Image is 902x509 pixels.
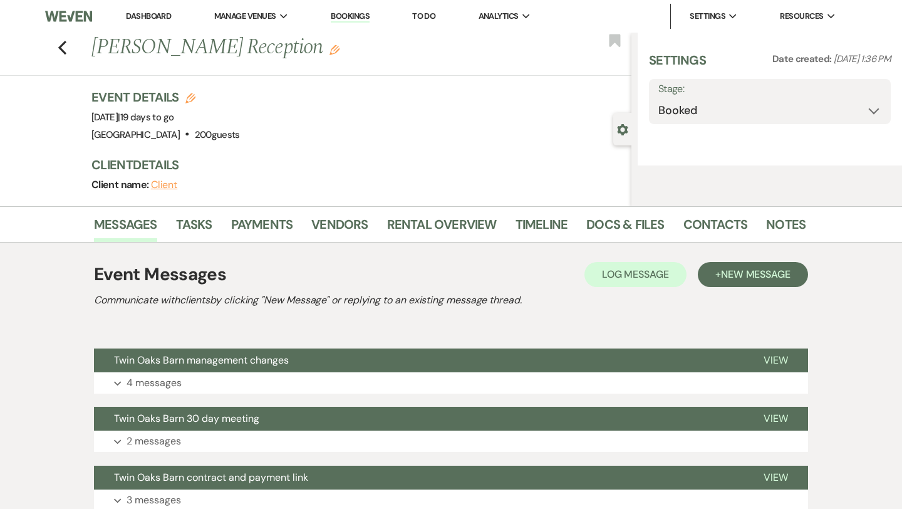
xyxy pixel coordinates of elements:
[311,214,368,242] a: Vendors
[127,492,181,508] p: 3 messages
[772,53,834,65] span: Date created:
[764,471,788,484] span: View
[516,214,568,242] a: Timeline
[412,11,435,21] a: To Do
[744,407,808,431] button: View
[114,471,308,484] span: Twin Oaks Barn contract and payment link
[331,11,370,23] a: Bookings
[120,111,174,123] span: 19 days to go
[91,33,519,63] h1: [PERSON_NAME] Reception
[94,466,744,490] button: Twin Oaks Barn contract and payment link
[91,178,151,191] span: Client name:
[151,180,178,190] button: Client
[764,354,788,367] span: View
[649,51,706,79] h3: Settings
[479,10,519,23] span: Analytics
[764,412,788,425] span: View
[114,412,259,425] span: Twin Oaks Barn 30 day meeting
[176,214,212,242] a: Tasks
[114,354,289,367] span: Twin Oaks Barn management changes
[126,11,171,21] a: Dashboard
[118,111,174,123] span: |
[195,129,240,141] span: 200 guests
[766,214,806,242] a: Notes
[94,372,808,394] button: 4 messages
[214,10,276,23] span: Manage Venues
[91,156,619,174] h3: Client Details
[127,433,181,449] p: 2 messages
[602,268,669,281] span: Log Message
[329,44,340,55] button: Edit
[387,214,497,242] a: Rental Overview
[834,53,891,65] span: [DATE] 1:36 PM
[94,214,157,242] a: Messages
[127,375,182,391] p: 4 messages
[780,10,823,23] span: Resources
[658,80,881,98] label: Stage:
[586,214,664,242] a: Docs & Files
[744,349,808,372] button: View
[94,431,808,452] button: 2 messages
[45,3,92,29] img: Weven Logo
[584,262,687,287] button: Log Message
[94,349,744,372] button: Twin Oaks Barn management changes
[91,111,174,123] span: [DATE]
[721,268,791,281] span: New Message
[683,214,748,242] a: Contacts
[698,262,808,287] button: +New Message
[231,214,293,242] a: Payments
[94,261,226,288] h1: Event Messages
[617,123,628,135] button: Close lead details
[91,129,180,141] span: [GEOGRAPHIC_DATA]
[94,293,808,308] h2: Communicate with clients by clicking "New Message" or replying to an existing message thread.
[744,466,808,490] button: View
[94,407,744,431] button: Twin Oaks Barn 30 day meeting
[91,88,240,106] h3: Event Details
[690,10,725,23] span: Settings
